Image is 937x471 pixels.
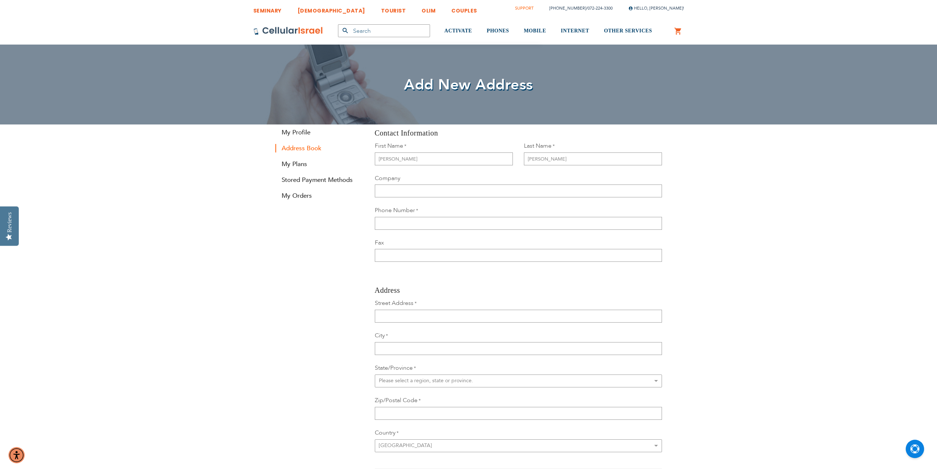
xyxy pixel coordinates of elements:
[375,364,413,372] span: State/Province
[338,24,430,37] input: Search
[297,2,365,15] a: [DEMOGRAPHIC_DATA]
[6,212,13,232] div: Reviews
[444,17,472,45] a: ACTIVATE
[375,184,662,197] input: Company
[628,6,684,11] span: Hello, [PERSON_NAME]!
[375,331,385,340] span: City
[8,447,25,463] div: Accessibility Menu
[515,6,533,11] a: Support
[604,17,652,45] a: OTHER SERVICES
[375,152,513,165] input: First Name
[404,75,533,95] span: Add New Address
[253,2,282,15] a: SEMINARY
[375,239,384,247] span: Fax
[451,2,477,15] a: COUPLES
[524,142,552,150] span: Last Name
[524,17,546,45] a: MOBILE
[253,27,323,35] img: Cellular Israel Logo
[375,217,662,230] input: Phone Number
[275,191,364,200] a: My Orders
[275,128,364,137] a: My Profile
[275,160,364,168] a: My Plans
[375,299,413,307] span: Street Address
[422,2,436,15] a: OLIM
[524,28,546,34] span: MOBILE
[604,28,652,34] span: OTHER SERVICES
[524,152,662,165] input: Last Name
[375,128,662,138] h3: Contact Information
[561,17,589,45] a: INTERNET
[375,407,662,420] input: Zip/Postal Code
[375,396,418,404] span: Zip/Postal Code
[549,6,586,11] a: [PHONE_NUMBER]
[375,342,662,355] input: City
[487,28,509,34] span: PHONES
[275,176,364,184] a: Stored Payment Methods
[375,249,662,262] input: Fax
[375,429,395,437] span: Country
[375,285,662,295] h3: Address
[375,310,662,323] input: Street Address
[375,174,400,182] span: Company
[444,28,472,34] span: ACTIVATE
[375,206,415,214] span: Phone Number
[375,142,403,150] span: First Name
[275,144,364,152] strong: Address Book
[588,6,613,11] a: 072-224-3300
[381,2,406,15] a: TOURIST
[375,439,662,452] select: Country
[542,3,613,14] li: /
[561,28,589,34] span: INTERNET
[375,375,662,387] select: State/Province
[487,17,509,45] a: PHONES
